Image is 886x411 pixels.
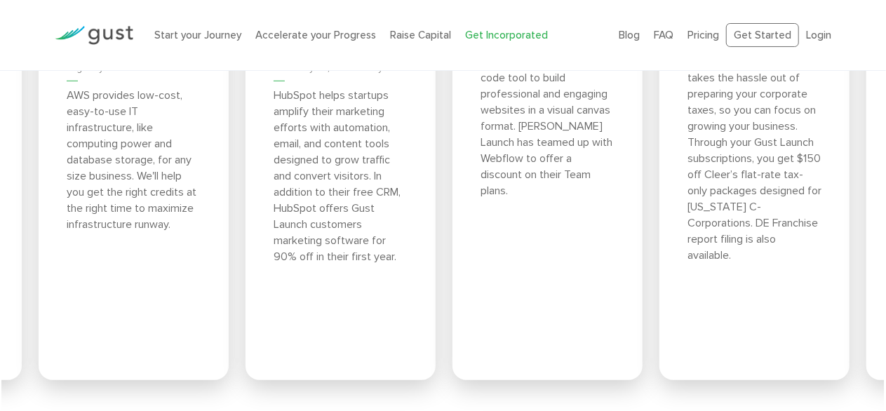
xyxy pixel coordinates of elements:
a: Blog [619,29,640,41]
a: Login [806,29,831,41]
a: Get Incorporated [465,29,548,41]
p: Webflow provides a no-code tool to build professional and engaging websites in a visual canvas fo... [481,53,615,198]
a: Raise Capital [390,29,451,41]
a: Start your Journey [154,29,241,41]
a: Get Started [726,23,799,48]
a: Pricing [687,29,719,41]
a: FAQ [654,29,673,41]
span: Depending on Activate eligibility [67,45,168,81]
p: HubSpot helps startups amplify their marketing efforts with automation, email, and content tools ... [274,87,408,264]
p: AWS provides low-cost, easy-to-use IT infrastructure, like computing power and database storage, ... [67,87,201,232]
img: Gust Logo [55,26,133,45]
p: Cleer Tax & Bookkeeping takes the hassle out of preparing your corporate taxes, so you can focus ... [687,53,821,263]
a: Accelerate your Progress [255,29,376,41]
span: First 12 months. 50% off in the second year, 25% off in year 3 [274,45,405,81]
